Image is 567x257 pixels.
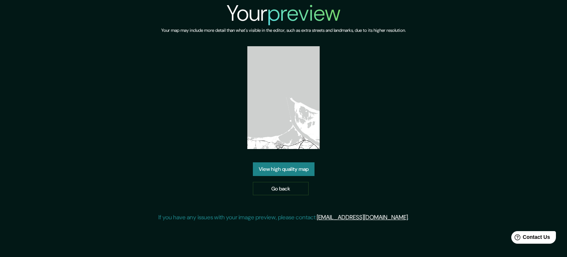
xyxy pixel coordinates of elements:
[501,228,559,249] iframe: Help widget launcher
[247,46,320,149] img: created-map-preview
[161,27,406,34] h6: Your map may include more detail than what's visible in the editor, such as extra streets and lan...
[253,162,315,176] a: View high quality map
[317,213,408,221] a: [EMAIL_ADDRESS][DOMAIN_NAME]
[158,213,409,222] p: If you have any issues with your image preview, please contact .
[253,182,309,196] a: Go back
